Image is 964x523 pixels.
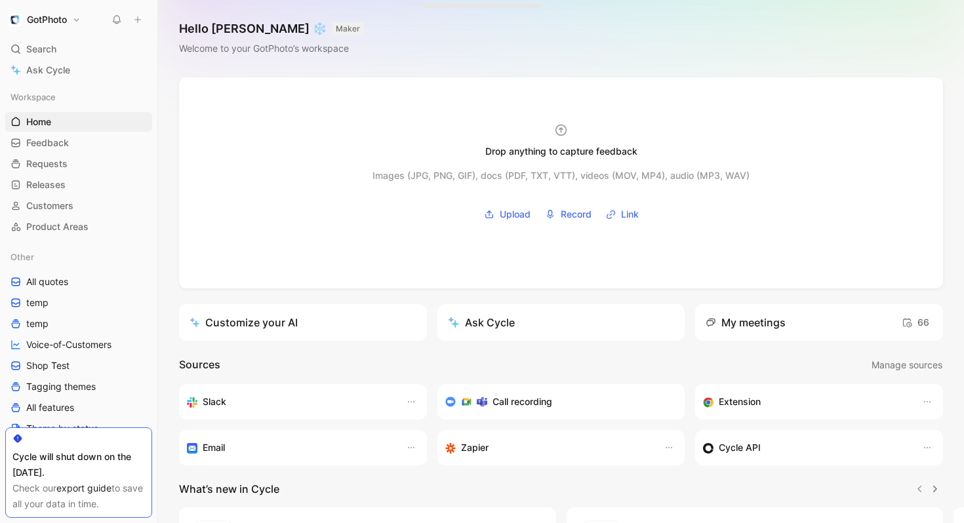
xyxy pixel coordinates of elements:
a: temp [5,314,152,334]
span: Ask Cycle [26,62,70,78]
div: My meetings [706,315,786,330]
div: Search [5,39,152,59]
div: Cycle will shut down on the [DATE]. [12,449,145,480]
span: Other [10,250,34,263]
img: GotPhoto [9,13,22,26]
span: Product Areas [26,220,89,233]
span: temp [26,296,49,309]
span: temp [26,317,49,330]
a: Requests [5,154,152,174]
div: Check our to save all your data in time. [12,480,145,512]
a: temp [5,293,152,313]
a: Home [5,112,152,132]
div: Customize your AI [190,315,298,330]
div: Sync customers & send feedback from custom sources. Get inspired by our favorite use case [703,440,909,455]
span: Link [621,206,639,222]
div: Capture feedback from anywhere on the web [703,394,909,410]
div: Forward emails to your feedback inbox [187,440,393,455]
span: All quotes [26,275,68,288]
a: Ask Cycle [5,60,152,80]
span: Upload [500,206,531,222]
h3: Cycle API [719,440,761,455]
h3: Zapier [461,440,489,455]
span: Record [561,206,592,222]
span: Shop Test [26,359,70,372]
h3: Extension [719,394,761,410]
span: Requests [26,157,68,170]
a: Voice-of-Customers [5,335,152,355]
h1: Hello [PERSON_NAME] ❄️ [179,21,364,37]
span: All features [26,401,74,414]
button: Upload [479,204,535,224]
div: Other [5,247,152,267]
div: Welcome to your GotPhoto’s workspace [179,41,364,56]
a: Feedback [5,133,152,153]
button: Ask Cycle [437,304,685,341]
a: Theme by status [5,419,152,438]
a: Customize your AI [179,304,427,341]
div: Ask Cycle [448,315,515,330]
button: Record [540,204,596,224]
div: Sync your customers, send feedback and get updates in Slack [187,394,393,410]
a: Shop Test [5,356,152,376]
span: Customers [26,199,73,212]
span: Theme by status [26,422,98,435]
span: Releases [26,178,66,191]
button: MAKER [332,22,364,35]
span: Workspace [10,90,56,104]
div: Workspace [5,87,152,107]
button: 66 [898,312,933,333]
h3: Email [203,440,225,455]
button: Manage sources [871,357,943,374]
a: All quotes [5,272,152,292]
span: Search [26,41,56,57]
span: Tagging themes [26,380,96,393]
a: Product Areas [5,217,152,237]
span: Feedback [26,136,69,149]
span: Voice-of-Customers [26,338,111,351]
h2: What’s new in Cycle [179,481,279,497]
a: All features [5,398,152,417]
a: Tagging themes [5,377,152,397]
button: GotPhotoGotPhoto [5,10,84,29]
h3: Call recording [492,394,552,410]
a: Customers [5,196,152,216]
span: 66 [902,315,929,330]
span: Home [26,115,51,128]
h2: Sources [179,357,220,374]
div: Record & transcribe meetings from Zoom, Meet & Teams. [445,394,667,410]
a: Releases [5,175,152,195]
div: Images (JPG, PNG, GIF), docs (PDF, TXT, VTT), videos (MOV, MP4), audio (MP3, WAV) [372,168,750,184]
h1: GotPhoto [27,14,67,26]
div: Drop anything to capture feedback [485,144,637,159]
h3: Slack [203,394,226,410]
a: export guide [56,482,111,494]
div: Capture feedback from thousands of sources with Zapier (survey results, recordings, sheets, etc). [445,440,651,455]
span: Manage sources [872,357,942,373]
button: Link [601,204,643,224]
